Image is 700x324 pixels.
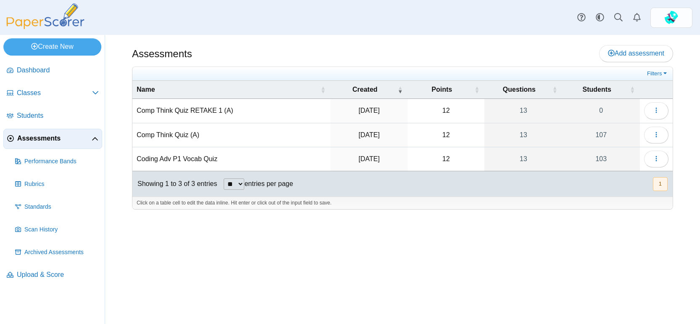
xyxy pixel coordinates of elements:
[563,99,640,122] a: 0
[244,180,293,187] label: entries per page
[132,171,217,197] div: Showing 1 to 3 of 3 entries
[650,8,692,28] a: ps.J06lXw6dMDxQieRt
[3,23,87,30] a: PaperScorer
[3,3,87,29] img: PaperScorer
[24,248,99,257] span: Archived Assessments
[359,107,380,114] time: Dec 17, 2024 at 3:41 PM
[12,220,102,240] a: Scan History
[3,129,102,149] a: Assessments
[359,131,380,138] time: Nov 17, 2024 at 5:57 PM
[665,11,678,24] img: ps.J06lXw6dMDxQieRt
[137,86,155,93] span: Name
[630,81,635,98] span: Students : Activate to sort
[408,99,484,123] td: 12
[563,123,640,147] a: 107
[432,86,452,93] span: Points
[563,147,640,171] a: 103
[12,197,102,217] a: Standards
[132,147,330,171] td: Coding Adv P1 Vocab Quiz
[484,123,562,147] a: 13
[24,180,99,189] span: Rubrics
[24,203,99,211] span: Standards
[608,50,664,57] span: Add assessment
[12,151,102,172] a: Performance Bands
[17,270,99,279] span: Upload & Score
[645,69,671,78] a: Filters
[132,47,192,61] h1: Assessments
[408,123,484,147] td: 12
[3,61,102,81] a: Dashboard
[484,99,562,122] a: 13
[17,88,92,98] span: Classes
[24,226,99,234] span: Scan History
[503,86,536,93] span: Questions
[352,86,378,93] span: Created
[3,83,102,104] a: Classes
[17,66,99,75] span: Dashboard
[583,86,611,93] span: Students
[474,81,479,98] span: Points : Activate to sort
[3,265,102,285] a: Upload & Score
[320,81,325,98] span: Name : Activate to sort
[628,8,646,27] a: Alerts
[359,155,380,162] time: Nov 17, 2024 at 4:53 PM
[652,177,668,191] nav: pagination
[132,99,330,123] td: Comp Think Quiz RETAKE 1 (A)
[3,38,101,55] a: Create New
[17,111,99,120] span: Students
[24,157,99,166] span: Performance Bands
[3,106,102,126] a: Students
[665,11,678,24] span: Lisa Wenzel
[12,174,102,194] a: Rubrics
[132,197,673,209] div: Click on a table cell to edit the data inline. Hit enter or click out of the input field to save.
[408,147,484,171] td: 12
[17,134,92,143] span: Assessments
[12,242,102,263] a: Archived Assessments
[398,81,403,98] span: Created : Activate to remove sorting
[599,45,673,62] a: Add assessment
[132,123,330,147] td: Comp Think Quiz (A)
[653,177,668,191] button: 1
[484,147,562,171] a: 13
[552,81,557,98] span: Questions : Activate to sort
